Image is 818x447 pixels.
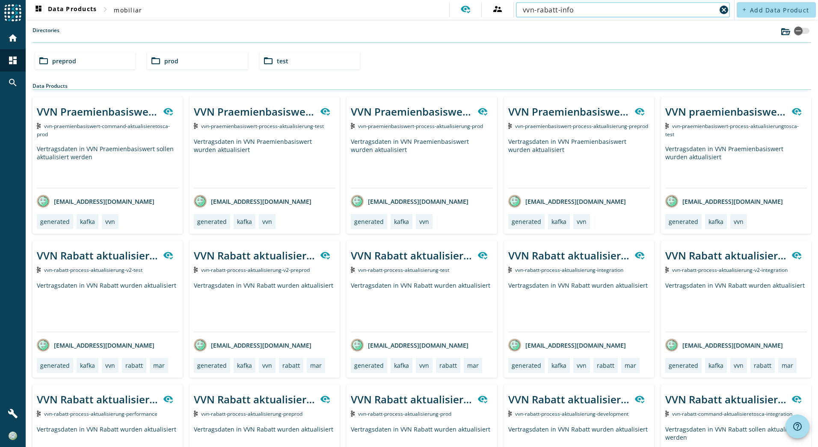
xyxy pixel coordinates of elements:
div: [EMAIL_ADDRESS][DOMAIN_NAME] [37,339,154,352]
div: kafka [708,361,723,370]
div: rabatt [597,361,614,370]
img: Kafka Topic: vvn-praemienbasiswert-process-aktualisierung-test [194,123,198,129]
div: generated [354,361,384,370]
div: generated [40,218,70,226]
div: Vertragsdaten in VVN Praemienbasiswert wurden aktualisiert [194,137,335,188]
div: generated [512,218,541,226]
div: kafka [551,361,566,370]
div: Vertragsdaten in VVN Praemienbasiswert wurden aktualisiert [665,145,807,188]
mat-icon: help_outline [792,421,803,432]
mat-icon: supervisor_account [492,4,503,14]
div: Vertragsdaten in VVN Praemienbasiswert wurden aktualisiert [508,137,650,188]
mat-icon: folder_open [151,56,161,66]
div: Vertragsdaten in VVN Rabatt wurden aktualisiert [194,281,335,332]
div: VVN Praemienbasiswert command aktualisiere [37,104,158,119]
div: generated [669,361,698,370]
div: generated [512,361,541,370]
span: Kafka Topic: vvn-praemienbasiswert-process-aktualisierung-test [201,122,324,130]
div: generated [40,361,70,370]
div: VVN Rabatt aktualisierung process [37,248,158,262]
div: kafka [237,218,252,226]
div: VVN Praemienbasiswert process aktualisierung [351,104,472,119]
mat-icon: search [8,77,18,88]
span: Kafka Topic: vvn-praemienbasiswert-process-aktualisierung-prod [358,122,483,130]
div: Vertragsdaten in VVN Rabatt wurden aktualisiert [508,281,650,332]
img: avatar [37,195,50,208]
span: Kafka Topic: vvn-praemienbasiswert-command-aktualisieretosca-prod [37,122,170,138]
img: avatar [351,195,364,208]
img: avatar [37,339,50,352]
img: Kafka Topic: vvn-rabatt-process-aktualisierung-prod [351,411,355,417]
div: vvn [262,361,272,370]
div: mar [782,361,793,370]
div: [EMAIL_ADDRESS][DOMAIN_NAME] [351,339,468,352]
div: generated [669,218,698,226]
div: Vertragsdaten in VVN Rabatt wurden aktualisiert [665,281,807,332]
span: Kafka Topic: vvn-praemienbasiswert-process-aktualisierung-preprod [515,122,648,130]
div: Vertragsdaten in VVN Praemienbasiswert wurden aktualisiert [351,137,492,188]
div: mar [467,361,479,370]
div: VVN Praemienbasiswert process aktualisierung [508,104,629,119]
div: rabatt [125,361,143,370]
div: VVN praemienbasiswert process aktualisierung tosca [665,104,786,119]
span: prod [164,57,178,65]
span: Data Products [33,5,97,15]
mat-icon: dashboard [8,55,18,66]
div: vvn [577,218,587,226]
img: Kafka Topic: vvn-praemienbasiswert-process-aktualisierungtosca-test [665,123,669,129]
div: generated [197,361,227,370]
img: avatar [351,339,364,352]
div: [EMAIL_ADDRESS][DOMAIN_NAME] [508,195,626,208]
img: Kafka Topic: vvn-praemienbasiswert-process-aktualisierung-prod [351,123,355,129]
mat-icon: home [8,33,18,43]
div: VVN Praemienbasiswert process aktualisierung [194,104,315,119]
div: VVN Rabatt aktualisierung process [351,392,472,406]
div: Vertragsdaten in VVN Rabatt wurden aktualisiert [351,281,492,332]
span: mobiliar [114,6,142,14]
div: [EMAIL_ADDRESS][DOMAIN_NAME] [508,339,626,352]
div: Data Products [33,82,811,90]
div: vvn [577,361,587,370]
img: Kafka Topic: vvn-rabatt-process-aktualisierung-preprod [194,411,198,417]
img: Kafka Topic: vvn-rabatt-process-aktualisierung-v2-preprod [194,267,198,273]
div: kafka [80,218,95,226]
div: vvn [419,361,429,370]
div: vvn [105,218,115,226]
div: [EMAIL_ADDRESS][DOMAIN_NAME] [351,195,468,208]
button: Data Products [30,2,100,18]
div: VVN Rabatt aktualisierung process [508,392,629,406]
div: kafka [394,361,409,370]
div: VVN Rabatt aktualisierung process [194,248,315,262]
div: VVN Rabatt aktualisierung process [508,248,629,262]
button: Clear [718,4,730,16]
img: Kafka Topic: vvn-rabatt-process-aktualisierung-test [351,267,355,273]
div: generated [354,218,384,226]
div: Vertragsdaten in VVN Praemienbasiswert sollen aktualisiert werden [37,145,178,188]
div: kafka [394,218,409,226]
span: Kafka Topic: vvn-rabatt-process-aktualisierung-development [515,410,628,417]
img: avatar [665,195,678,208]
span: preprod [52,57,76,65]
div: VVN Rabatt aktualisierung process [351,248,472,262]
img: avatar [665,339,678,352]
span: Kafka Topic: vvn-rabatt-process-aktualisierung-prod [358,410,451,417]
div: kafka [551,218,566,226]
mat-icon: chevron_right [100,4,110,15]
img: Kafka Topic: vvn-praemienbasiswert-process-aktualisierung-preprod [508,123,512,129]
div: VVN Rabatt aktualisierung process [194,392,315,406]
div: [EMAIL_ADDRESS][DOMAIN_NAME] [665,339,783,352]
div: rabatt [754,361,771,370]
img: Kafka Topic: vvn-rabatt-command-aktualisieretosca-integration [665,411,669,417]
img: avatar [508,195,521,208]
img: avatar [194,339,207,352]
img: avatar [194,195,207,208]
img: spoud-logo.svg [4,4,21,21]
div: [EMAIL_ADDRESS][DOMAIN_NAME] [194,195,311,208]
img: e4649f91bb11345da3315c034925bb90 [9,432,17,440]
img: Kafka Topic: vvn-rabatt-process-aktualisierung-integration [508,267,512,273]
span: Kafka Topic: vvn-rabatt-process-aktualisierung-integration [515,266,623,274]
div: rabatt [439,361,457,370]
img: Kafka Topic: vvn-rabatt-process-aktualisierung-v2-integration [665,267,669,273]
label: Directories [33,27,59,42]
span: Add Data Product [750,6,809,14]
